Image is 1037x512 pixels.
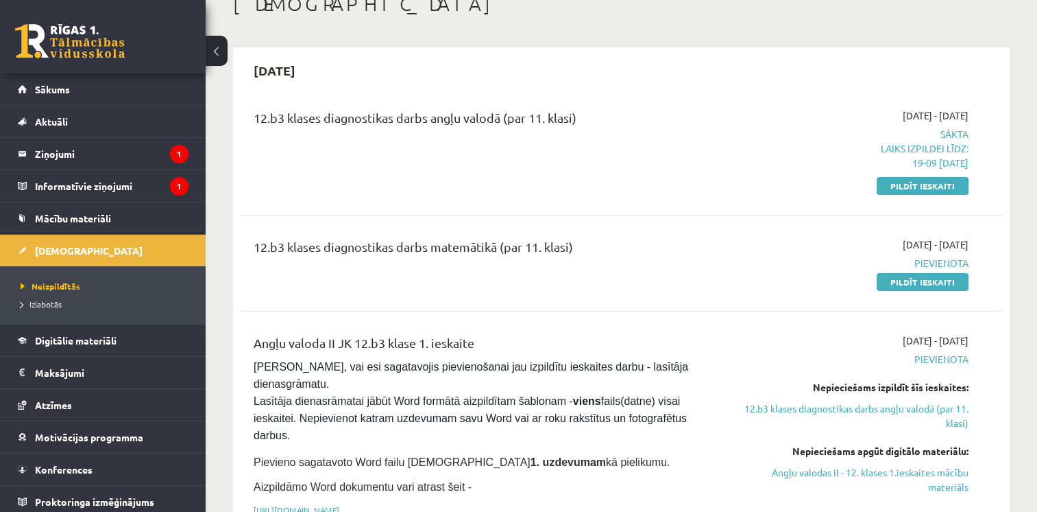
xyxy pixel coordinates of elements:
[21,299,62,310] span: Izlabotās
[21,298,192,310] a: Izlabotās
[573,395,601,407] strong: viens
[744,380,968,395] div: Nepieciešams izpildīt šīs ieskaites:
[18,389,188,421] a: Atzīmes
[18,454,188,485] a: Konferences
[170,145,188,163] i: 1
[18,235,188,266] a: [DEMOGRAPHIC_DATA]
[18,421,188,453] a: Motivācijas programma
[21,281,80,292] span: Neizpildītās
[254,361,692,441] span: [PERSON_NAME], vai esi sagatavojis pievienošanai jau izpildītu ieskaites darbu - lasītāja dienasg...
[744,444,968,458] div: Nepieciešams apgūt digitālo materiālu:
[744,402,968,430] a: 12.b3 klases diagnostikas darbs angļu valodā (par 11. klasi)
[35,115,68,128] span: Aktuāli
[15,24,125,58] a: Rīgas 1. Tālmācības vidusskola
[18,357,188,388] a: Maksājumi
[530,456,606,468] strong: 1. uzdevumam
[744,465,968,494] a: Angļu valodas II - 12. klases 1.ieskaites mācību materiāls
[18,202,188,234] a: Mācību materiāli
[35,212,111,224] span: Mācību materiāli
[35,463,93,476] span: Konferences
[35,399,72,411] span: Atzīmes
[18,325,188,356] a: Digitālie materiāli
[240,54,309,86] h2: [DATE]
[35,496,154,508] span: Proktoringa izmēģinājums
[254,334,723,359] div: Angļu valoda II JK 12.b3 klase 1. ieskaite
[744,141,968,170] p: Laiks izpildei līdz: 19-09 [DATE]
[18,138,188,170] a: Ziņojumi1
[35,334,117,347] span: Digitālie materiāli
[170,177,188,196] i: 1
[18,106,188,137] a: Aktuāli
[877,273,968,291] a: Pildīt ieskaiti
[18,73,188,105] a: Sākums
[254,108,723,134] div: 12.b3 klases diagnostikas darbs angļu valodā (par 11. klasi)
[35,431,143,443] span: Motivācijas programma
[254,456,670,468] span: Pievieno sagatavoto Word failu [DEMOGRAPHIC_DATA] kā pielikumu.
[35,138,188,170] legend: Ziņojumi
[35,83,70,95] span: Sākums
[877,177,968,195] a: Pildīt ieskaiti
[903,334,968,348] span: [DATE] - [DATE]
[744,352,968,366] span: Pievienota
[35,170,188,202] legend: Informatīvie ziņojumi
[35,357,188,388] legend: Maksājumi
[903,237,968,252] span: [DATE] - [DATE]
[35,244,143,257] span: [DEMOGRAPHIC_DATA]
[903,108,968,123] span: [DATE] - [DATE]
[254,481,472,493] span: Aizpildāmo Word dokumentu vari atrast šeit -
[744,256,968,270] span: Pievienota
[21,280,192,292] a: Neizpildītās
[254,237,723,263] div: 12.b3 klases diagnostikas darbs matemātikā (par 11. klasi)
[744,127,968,170] span: Sākta
[18,170,188,202] a: Informatīvie ziņojumi1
